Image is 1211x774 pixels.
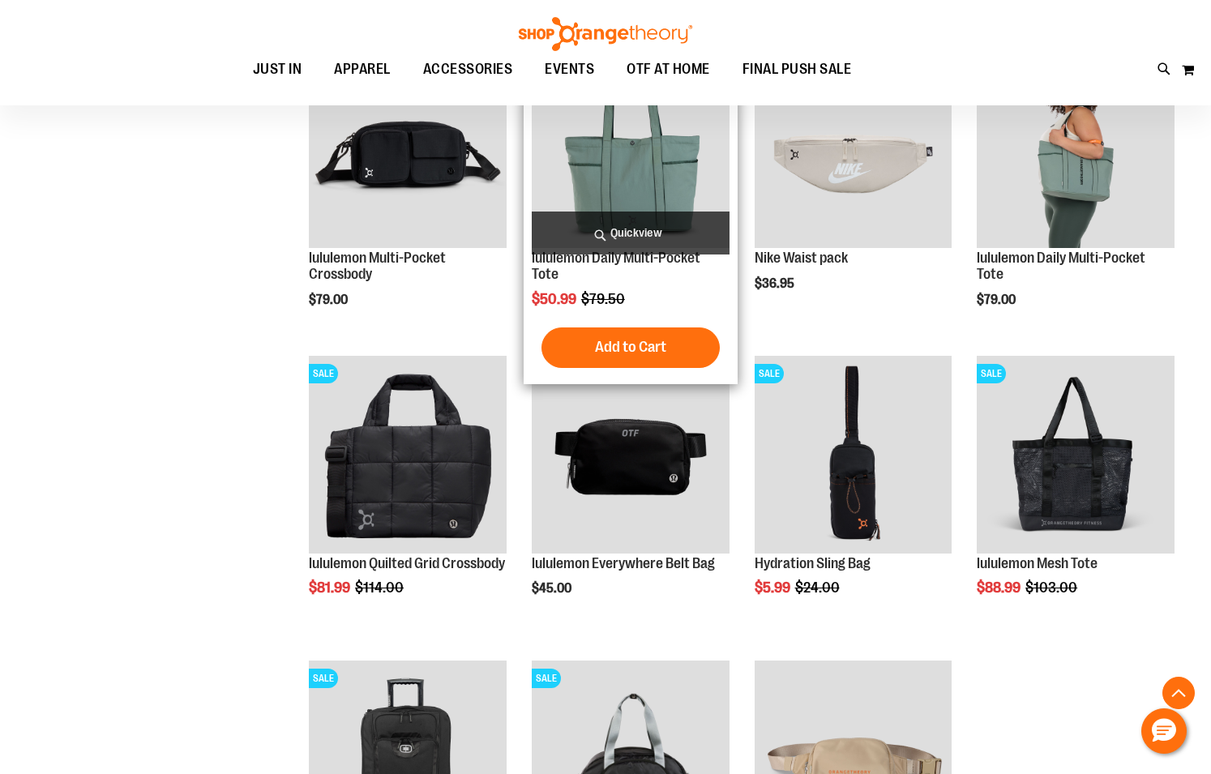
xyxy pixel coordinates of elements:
img: Main view of 2024 Convention lululemon Daily Multi-Pocket Tote [977,51,1175,249]
img: lululemon Multi-Pocket Crossbody [309,51,507,249]
span: $24.00 [795,579,842,596]
img: lululemon Quilted Grid Crossbody [309,356,507,554]
a: lululemon Daily Multi-Pocket Tote [532,250,700,282]
a: EVENTS [528,51,610,88]
a: Product image for lululemon Mesh ToteSALE [977,356,1175,556]
img: Main view of 2024 Convention Nike Waistpack [755,51,952,249]
a: lululemon Daily Multi-Pocket ToteSALE [532,51,730,251]
div: product [969,43,1183,349]
span: SALE [309,669,338,688]
span: EVENTS [545,51,594,88]
span: SALE [977,364,1006,383]
div: product [301,348,515,638]
a: Main view of 2024 Convention Nike Waistpack [755,51,952,251]
a: lululemon Multi-Pocket Crossbody [309,51,507,251]
span: ACCESSORIES [423,51,513,88]
button: Hello, have a question? Let’s chat. [1141,708,1187,754]
img: lululemon Daily Multi-Pocket Tote [532,51,730,249]
span: $79.50 [581,291,627,307]
a: FINAL PUSH SALE [726,51,868,88]
span: JUST IN [253,51,302,88]
span: $79.00 [977,293,1018,307]
span: $88.99 [977,579,1023,596]
a: Product image for Hydration Sling BagSALE [755,356,952,556]
div: product [747,43,961,333]
a: JUST IN [237,51,319,88]
img: lululemon Everywhere Belt Bag [532,356,730,554]
span: $50.99 [532,291,579,307]
span: SALE [532,669,561,688]
span: $36.95 [755,276,797,291]
span: $45.00 [532,581,574,596]
img: Product image for lululemon Mesh Tote [977,356,1175,554]
a: lululemon Multi-Pocket Crossbody [309,250,446,282]
a: OTF AT HOME [610,51,726,88]
span: $5.99 [755,579,793,596]
a: Quickview [532,212,730,254]
a: ACCESSORIES [407,51,529,88]
a: Main view of 2024 Convention lululemon Daily Multi-Pocket Tote [977,51,1175,251]
div: product [969,348,1183,638]
a: Hydration Sling Bag [755,555,871,571]
span: Add to Cart [595,338,666,356]
span: $114.00 [355,579,406,596]
img: Shop Orangetheory [516,17,695,51]
a: APPAREL [318,51,407,88]
span: $81.99 [309,579,353,596]
a: Nike Waist pack [755,250,848,266]
span: OTF AT HOME [627,51,710,88]
button: Add to Cart [541,327,720,368]
span: SALE [309,364,338,383]
span: FINAL PUSH SALE [742,51,852,88]
img: Product image for Hydration Sling Bag [755,356,952,554]
span: $79.00 [309,293,350,307]
div: product [524,348,738,638]
a: lululemon Mesh Tote [977,555,1098,571]
button: Back To Top [1162,677,1195,709]
div: product [301,43,515,349]
a: lululemon Everywhere Belt Bag [532,555,715,571]
div: product [747,348,961,638]
span: $103.00 [1025,579,1080,596]
a: lululemon Daily Multi-Pocket Tote [977,250,1145,282]
a: lululemon Quilted Grid CrossbodySALE [309,356,507,556]
a: lululemon Quilted Grid Crossbody [309,555,505,571]
a: lululemon Everywhere Belt Bag [532,356,730,556]
span: SALE [755,364,784,383]
div: product [524,43,738,384]
span: APPAREL [334,51,391,88]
